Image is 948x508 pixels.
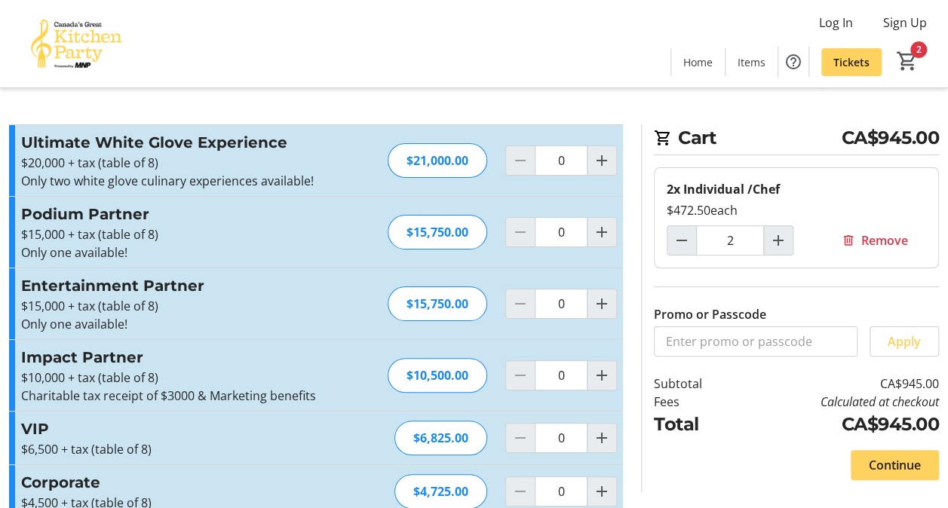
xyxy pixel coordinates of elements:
[535,289,588,319] input: Entertainment Partner Quantity
[736,393,939,411] td: Calculated at checkout
[588,218,616,246] button: Increment by one
[861,231,908,249] span: Remove
[683,54,713,70] span: Home
[819,14,853,32] span: Log In
[654,124,939,155] h2: Cart
[21,274,351,297] h3: Entertainment Partner
[21,243,351,262] p: Only one available!
[654,411,736,438] td: Total
[21,154,351,172] p: $20,000 + tax (table of 8)
[888,332,921,350] span: Apply
[588,424,616,452] button: Increment by one
[21,387,351,405] p: Charitable tax receipt of $3000 & Marketing benefits
[833,54,870,70] span: Tickets
[726,48,778,76] a: Items
[667,180,926,198] div: 2x Individual /Chef
[388,143,487,178] div: $21,000.00
[778,47,808,77] button: Help
[738,54,765,70] span: Items
[21,440,351,458] p: $6,500 + tax (table of 8)
[764,226,793,255] button: Increment by one
[535,476,588,506] input: Corporate Quantity
[654,305,766,323] label: Promo or Passcode
[654,375,736,393] td: Subtotal
[588,477,616,506] button: Increment by one
[394,421,487,455] div: $6,825.00
[894,47,921,75] button: Cart
[388,358,487,393] div: $10,500.00
[736,375,939,393] td: CA$945.00
[588,289,616,318] button: Increment by one
[535,145,588,176] input: Ultimate White Glove Experience Quantity
[667,226,696,255] button: Decrement by one
[851,450,939,480] button: Continue
[667,201,926,219] div: $472.50 each
[696,225,764,256] input: Individual /Chef Quantity
[654,326,857,357] input: Enter promo or passcode
[824,225,926,256] button: Remove
[869,456,921,474] span: Continue
[671,48,725,76] a: Home
[871,11,939,35] button: Sign Up
[21,315,351,333] p: Only one available!
[21,418,351,440] h3: VIP
[21,172,351,190] p: Only two white glove culinary experiences available!
[807,11,865,35] button: Log In
[535,217,588,247] input: Podium Partner Quantity
[21,203,351,225] h3: Podium Partner
[842,124,940,151] span: CA$945.00
[535,423,588,453] input: VIP Quantity
[883,14,927,32] span: Sign Up
[9,6,143,81] img: Canada’s Great Kitchen Party's Logo
[21,346,351,369] h3: Impact Partner
[821,48,882,76] a: Tickets
[870,326,939,357] button: Apply
[21,131,351,154] h3: Ultimate White Glove Experience
[588,146,616,175] button: Increment by one
[535,360,588,390] input: Impact Partner Quantity
[654,393,736,411] td: Fees
[736,411,939,438] td: CA$945.00
[588,361,616,390] button: Increment by one
[21,225,351,243] p: $15,000 + tax (table of 8)
[388,286,487,321] div: $15,750.00
[21,369,351,387] p: $10,000 + tax (table of 8)
[21,471,351,494] h3: Corporate
[388,215,487,249] div: $15,750.00
[21,297,351,315] p: $15,000 + tax (table of 8)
